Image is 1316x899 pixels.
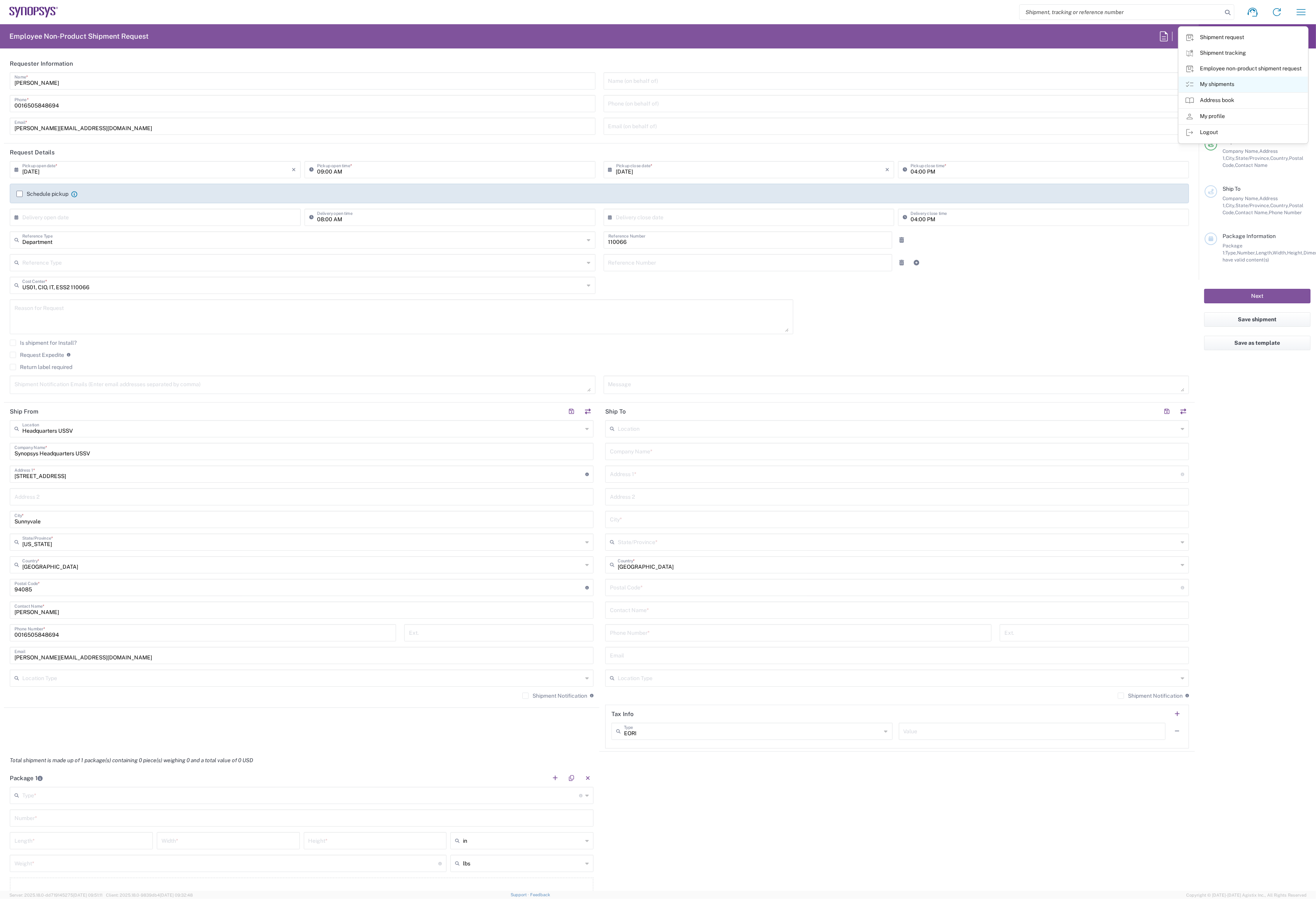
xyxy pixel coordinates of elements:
[1179,30,1308,45] a: Shipment request
[10,60,73,68] h2: Requester Information
[1235,202,1270,208] span: State/Province,
[1287,250,1303,256] span: Height,
[1179,109,1308,124] a: My profile
[1235,210,1269,215] span: Contact Name,
[1226,202,1235,208] span: City,
[896,257,907,268] a: Remove Reference
[1237,250,1256,256] span: Number,
[1225,250,1237,256] span: Type,
[1179,45,1308,61] a: Shipment tracking
[106,893,193,897] span: Client: 2025.18.0-9839db4
[1020,5,1222,20] input: Shipment, tracking or reference number
[16,191,68,197] label: Schedule pickup
[911,257,922,268] a: Add Reference
[10,352,64,358] label: Request Expedite
[1223,243,1242,256] span: Package 1:
[1179,77,1308,92] a: My shipments
[1204,336,1311,350] button: Save as template
[896,235,907,245] a: Remove Reference
[1118,693,1183,699] label: Shipment Notification
[1270,155,1289,161] span: Country,
[10,149,55,156] h2: Request Details
[292,163,296,176] i: ×
[1270,202,1289,208] span: Country,
[1204,312,1311,327] button: Save shipment
[1256,250,1273,256] span: Length,
[10,340,77,346] label: Is shipment for Install?
[1204,289,1311,303] button: Next
[522,693,587,699] label: Shipment Notification
[1223,148,1259,154] span: Company Name,
[1273,250,1287,256] span: Width,
[611,710,634,718] h2: Tax Info
[1179,93,1308,108] a: Address book
[605,408,626,415] h2: Ship To
[885,163,889,176] i: ×
[1223,233,1276,239] span: Package Information
[160,893,193,897] span: [DATE] 09:32:48
[1223,195,1259,201] span: Company Name,
[511,892,530,897] a: Support
[530,892,550,897] a: Feedback
[9,32,149,41] h2: Employee Non-Product Shipment Request
[1179,61,1308,77] a: Employee non-product shipment request
[1226,155,1235,161] span: City,
[1235,155,1270,161] span: State/Province,
[10,364,72,370] label: Return label required
[1269,210,1302,215] span: Phone Number
[1235,162,1268,168] span: Contact Name
[10,774,43,782] h2: Package 1
[9,893,102,897] span: Server: 2025.18.0-dd719145275
[4,757,259,763] em: Total shipment is made up of 1 package(s) containing 0 piece(s) weighing 0 and a total value of 0...
[10,408,38,415] h2: Ship From
[1223,186,1241,192] span: Ship To
[1179,125,1308,140] a: Logout
[73,893,102,897] span: [DATE] 09:51:11
[1186,892,1307,899] span: Copyright © [DATE]-[DATE] Agistix Inc., All Rights Reserved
